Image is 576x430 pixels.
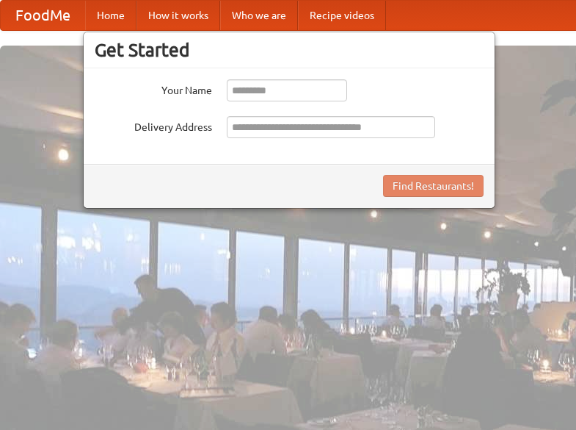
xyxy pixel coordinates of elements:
[136,1,220,30] a: How it works
[1,1,85,30] a: FoodMe
[383,175,484,197] button: Find Restaurants!
[220,1,298,30] a: Who we are
[95,79,212,98] label: Your Name
[95,116,212,135] label: Delivery Address
[298,1,386,30] a: Recipe videos
[85,1,136,30] a: Home
[95,39,484,61] h3: Get Started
